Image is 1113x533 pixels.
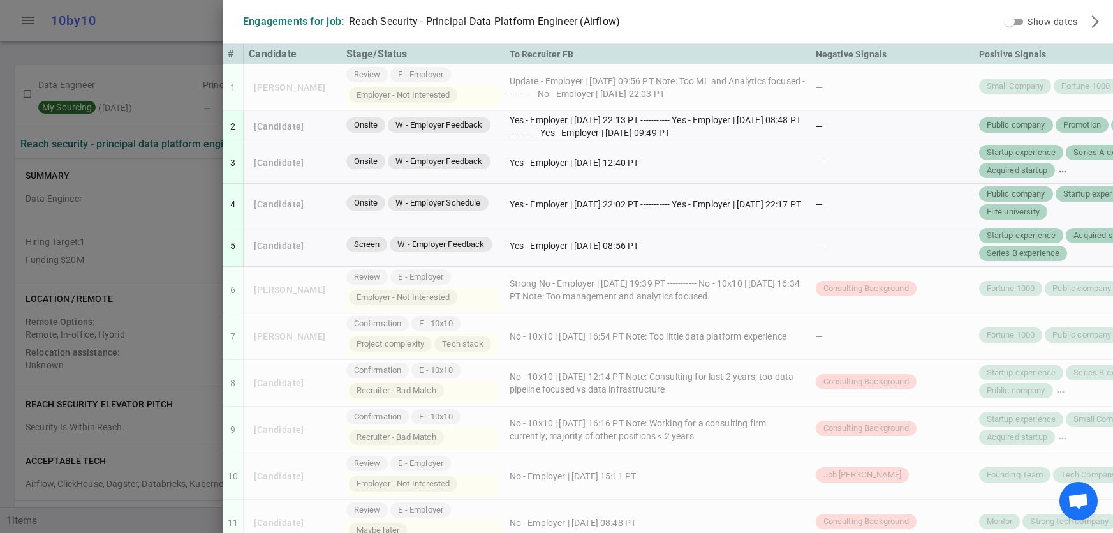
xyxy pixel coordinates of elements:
span: Review [349,69,386,81]
span: Startup experience [982,414,1061,426]
td: 7 [223,313,244,360]
span: Acquired startup [982,432,1052,444]
span: Fortune 1000 [982,329,1040,342]
span: Show dates [1028,17,1077,27]
span: Public company [982,385,1050,397]
span: Recruiter - Bad Match [351,432,441,444]
span: Acquired startup [982,165,1052,177]
span: W - Employer Schedule [390,197,485,209]
span: E - 10x10 [414,411,457,423]
span: Confirmation [349,318,407,330]
span: Small Company [982,80,1049,93]
span: Review [349,504,386,516]
div: Negative Signals [816,47,969,62]
td: Update - Employer | [DATE] 09:56 PT Note: Too ML and Analytics focused ----------- No - Employer ... [505,64,811,111]
span: Public company [982,119,1050,131]
span: arrow_forward_ios [1087,14,1103,29]
span: more_horiz [1056,387,1066,397]
td: 2 [223,111,244,142]
div: — [816,239,969,252]
td: No - Employer | [DATE] 15:11 PT [505,453,811,500]
th: # [223,44,244,64]
span: Promotion [1058,119,1106,131]
span: Confirmation [349,411,407,423]
div: Reach Security - Principal Data Platform Engineer (Airflow) [349,15,620,28]
span: Founding Team [982,469,1049,481]
span: Consulting Background [818,516,914,528]
span: Job [PERSON_NAME] [818,469,907,481]
span: Confirmation [349,364,407,377]
td: 4 [223,184,244,225]
div: Open chat [1059,482,1098,520]
div: — [816,120,969,133]
td: No - 10x10 | [DATE] 16:54 PT Note: Too little data platform experience [505,313,811,360]
span: Recruiter - Bad Match [351,385,441,397]
span: more_horiz [1058,167,1068,177]
span: Employer - Not Interested [351,89,455,101]
span: Onsite [349,197,383,209]
span: Series B experience [982,248,1065,260]
span: E - 10x10 [414,318,457,330]
td: 9 [223,407,244,453]
span: E - Employer [393,504,448,516]
span: Project complexity [351,338,430,350]
span: Elite university [982,206,1045,218]
th: Stage/Status [341,44,505,64]
span: W - Employer Feedback [392,239,489,251]
span: Screen [349,239,385,251]
span: Review [349,458,386,470]
td: 8 [223,360,244,407]
span: Mentor [982,516,1018,528]
td: No - 10x10 | [DATE] 16:16 PT Note: Working for a consulting firm currently; majority of other pos... [505,407,811,453]
div: — [816,198,969,211]
span: Onsite [349,119,383,131]
td: Yes - Employer | [DATE] 22:13 PT ----------- Yes - Employer | [DATE] 08:48 PT ----------- Yes - E... [505,111,811,142]
span: W - Employer Feedback [390,119,487,131]
span: Employer - Not Interested [351,478,455,490]
span: Startup experience [982,147,1061,159]
span: E - Employer [393,271,448,283]
span: W - Employer Feedback [390,156,487,168]
td: 6 [223,267,244,313]
span: more_horiz [1058,433,1068,444]
span: Consulting Background [818,376,914,388]
span: E - 10x10 [414,364,457,377]
td: 1 [223,64,244,111]
div: Engagements for job: [243,15,344,28]
span: E - Employer [393,69,448,81]
span: E - Employer [393,458,448,470]
span: Employer - Not Interested [351,292,455,304]
div: — [816,156,969,169]
td: No - 10x10 | [DATE] 12:14 PT Note: Consulting for last 2 years; too data pipeline focused vs data... [505,360,811,407]
div: To Recruiter FB [510,47,806,62]
div: — [816,81,969,94]
span: Consulting Background [818,423,914,435]
td: Strong No - Employer | [DATE] 19:39 PT ----------- No - 10x10 | [DATE] 16:34 PT Note: Too managem... [505,267,811,313]
td: 3 [223,142,244,184]
span: Fortune 1000 [982,283,1040,295]
td: 5 [223,225,244,267]
td: Yes - Employer | [DATE] 22:02 PT ----------- Yes - Employer | [DATE] 22:17 PT [505,184,811,225]
span: Public company [982,188,1050,200]
td: 10 [223,453,244,500]
span: Tech stack [437,338,489,350]
span: Review [349,271,386,283]
span: Onsite [349,156,383,168]
span: Consulting Background [818,283,914,295]
div: — [816,330,969,343]
span: Startup experience [982,230,1061,242]
span: Startup experience [982,367,1061,379]
th: Candidate [244,44,341,64]
td: Yes - Employer | [DATE] 12:40 PT [505,142,811,184]
td: Yes - Employer | [DATE] 08:56 PT [505,225,811,267]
